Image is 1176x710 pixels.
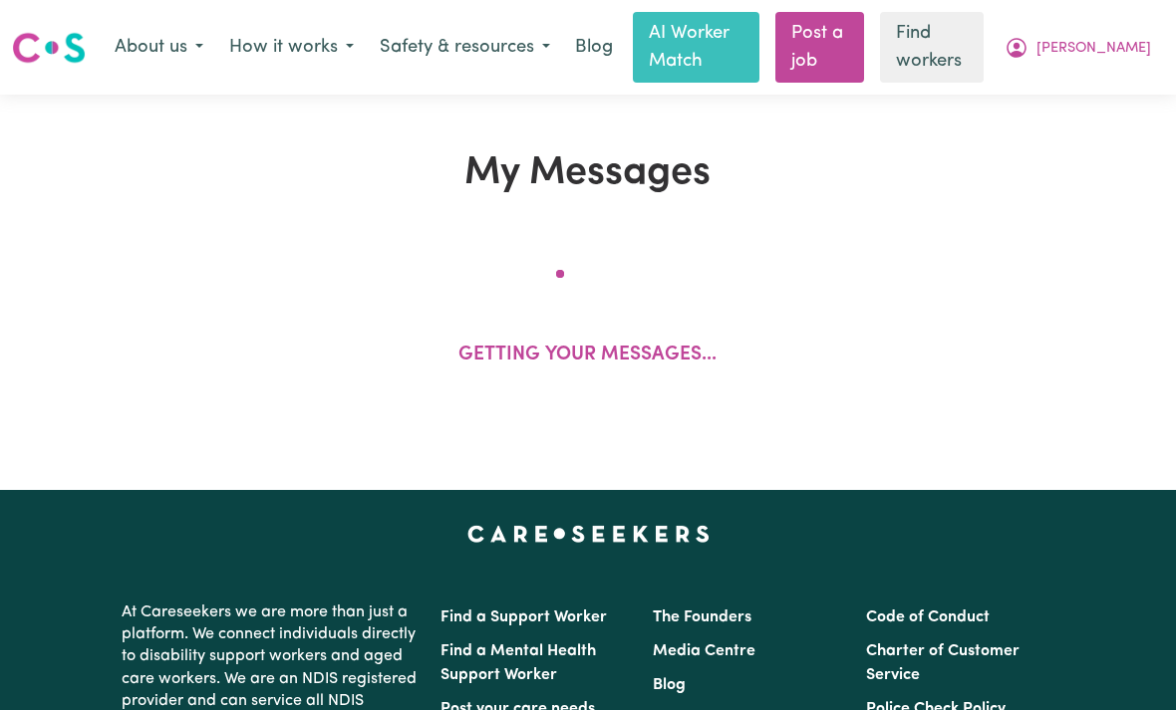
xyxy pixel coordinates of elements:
a: Post a job [775,12,864,83]
button: My Account [992,27,1164,69]
a: Careseekers home page [467,526,710,542]
span: [PERSON_NAME] [1036,38,1151,60]
a: Code of Conduct [866,609,990,625]
p: Getting your messages... [458,342,717,370]
button: Safety & resources [367,27,563,69]
a: Find a Support Worker [441,609,607,625]
a: AI Worker Match [633,12,759,83]
a: Careseekers logo [12,25,86,71]
a: Find a Mental Health Support Worker [441,643,596,683]
h1: My Messages [208,150,969,198]
a: Blog [563,26,625,70]
a: Blog [653,677,686,693]
button: How it works [216,27,367,69]
img: Careseekers logo [12,30,86,66]
a: Find workers [880,12,984,83]
a: Media Centre [653,643,755,659]
a: Charter of Customer Service [866,643,1020,683]
a: The Founders [653,609,751,625]
button: About us [102,27,216,69]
